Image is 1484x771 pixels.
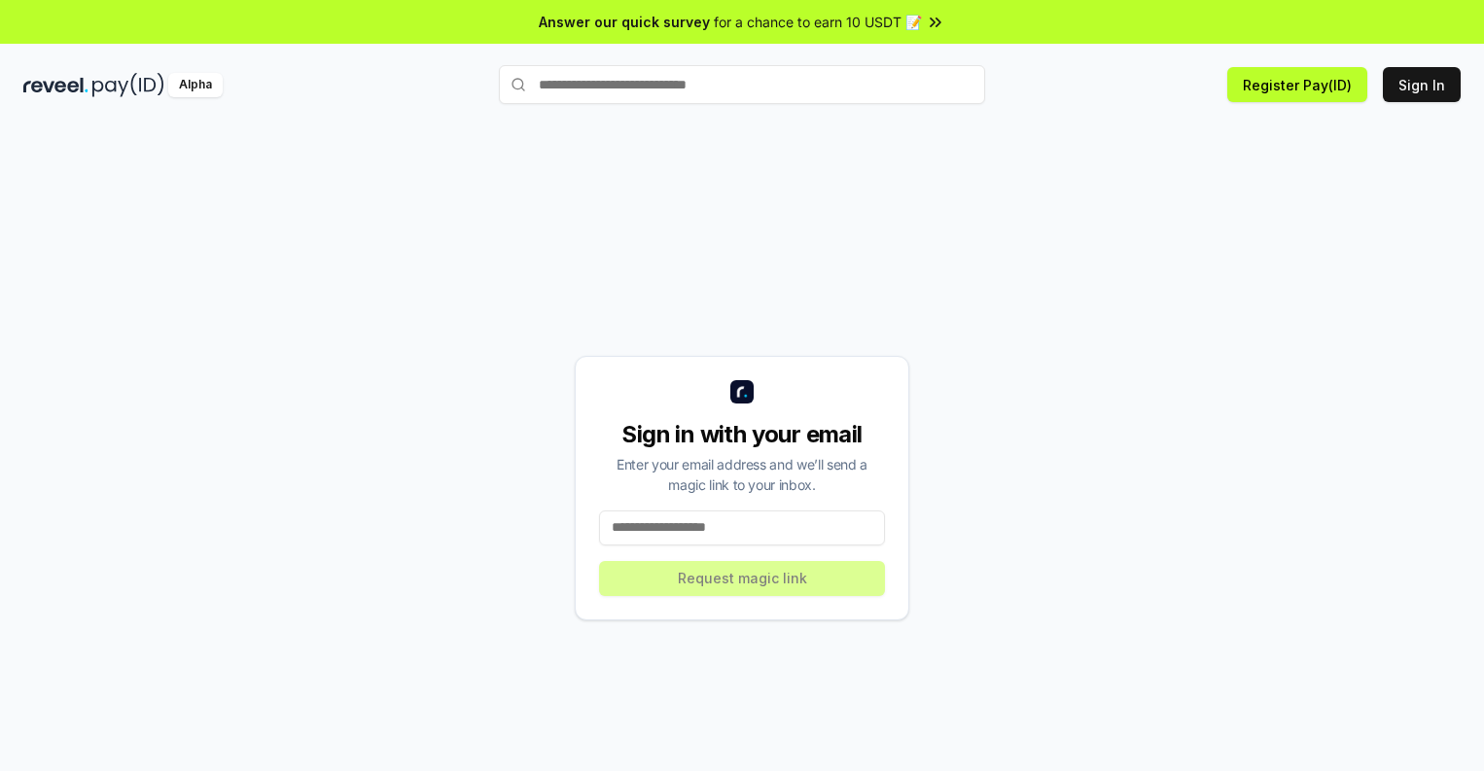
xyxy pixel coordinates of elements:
span: Answer our quick survey [539,12,710,32]
img: logo_small [730,380,754,403]
button: Sign In [1383,67,1461,102]
span: for a chance to earn 10 USDT 📝 [714,12,922,32]
div: Enter your email address and we’ll send a magic link to your inbox. [599,454,885,495]
img: reveel_dark [23,73,88,97]
div: Sign in with your email [599,419,885,450]
div: Alpha [168,73,223,97]
button: Register Pay(ID) [1227,67,1367,102]
img: pay_id [92,73,164,97]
